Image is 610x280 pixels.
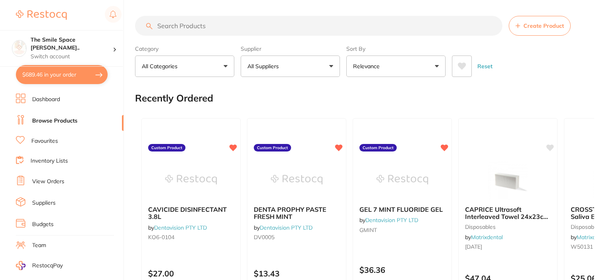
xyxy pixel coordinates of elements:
[241,56,340,77] button: All Suppliers
[142,62,181,70] p: All Categories
[271,160,322,199] img: DENTA PROPHY PASTE FRESH MINT
[148,206,234,221] b: CAVICIDE DISINFECTANT 3.8L
[465,206,551,221] b: CAPRICE Ultrasoft Interleaved Towel 24x23cm (16 packs of 150) 2324CW
[376,160,428,199] img: GEL 7 MINT FLUORIDE GEL
[32,199,56,207] a: Suppliers
[148,234,234,240] small: KO6-0104
[32,242,46,249] a: Team
[254,224,313,231] span: by
[135,93,213,104] h2: Recently Ordered
[346,45,446,52] label: Sort By
[16,6,67,24] a: Restocq Logo
[509,16,571,36] button: Create Product
[32,117,77,125] a: Browse Products
[16,10,67,20] img: Restocq Logo
[359,217,418,224] span: by
[148,269,234,278] p: $27.00
[254,234,340,240] small: DV0005
[359,227,445,233] small: GMINT
[577,234,608,241] a: Matrixdental
[465,224,551,230] small: disposables
[32,221,54,228] a: Budgets
[482,160,534,199] img: CAPRICE Ultrasoft Interleaved Towel 24x23cm (16 packs of 150) 2324CW
[571,234,608,241] span: by
[241,45,340,52] label: Supplier
[135,56,234,77] button: All Categories
[353,62,383,70] p: Relevance
[254,269,340,278] p: $13.43
[16,261,63,270] a: RestocqPay
[254,206,340,221] b: DENTA PROPHY PASTE FRESH MINT
[12,40,26,54] img: The Smile Space Lilli Pilli
[135,45,234,52] label: Category
[31,36,113,52] h4: The Smile Space Lilli Pilli
[247,62,282,70] p: All Suppliers
[465,244,551,250] small: [DATE]
[32,96,60,104] a: Dashboard
[31,137,58,145] a: Favourites
[260,224,313,231] a: Dentavision PTY LTD
[359,265,445,274] p: $36.36
[523,23,564,29] span: Create Product
[32,262,63,270] span: RestocqPay
[165,160,217,199] img: CAVICIDE DISINFECTANT 3.8L
[16,65,108,84] button: $689.46 in your order
[148,144,185,152] label: Custom Product
[16,261,25,270] img: RestocqPay
[31,53,113,61] p: Switch account
[154,224,207,231] a: Dentavision PTY LTD
[465,234,503,241] span: by
[346,56,446,77] button: Relevance
[135,16,502,36] input: Search Products
[471,234,503,241] a: Matrixdental
[359,206,445,213] b: GEL 7 MINT FLUORIDE GEL
[359,144,397,152] label: Custom Product
[475,56,495,77] button: Reset
[254,144,291,152] label: Custom Product
[365,217,418,224] a: Dentavision PTY LTD
[32,178,64,186] a: View Orders
[148,224,207,231] span: by
[31,157,68,165] a: Inventory Lists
